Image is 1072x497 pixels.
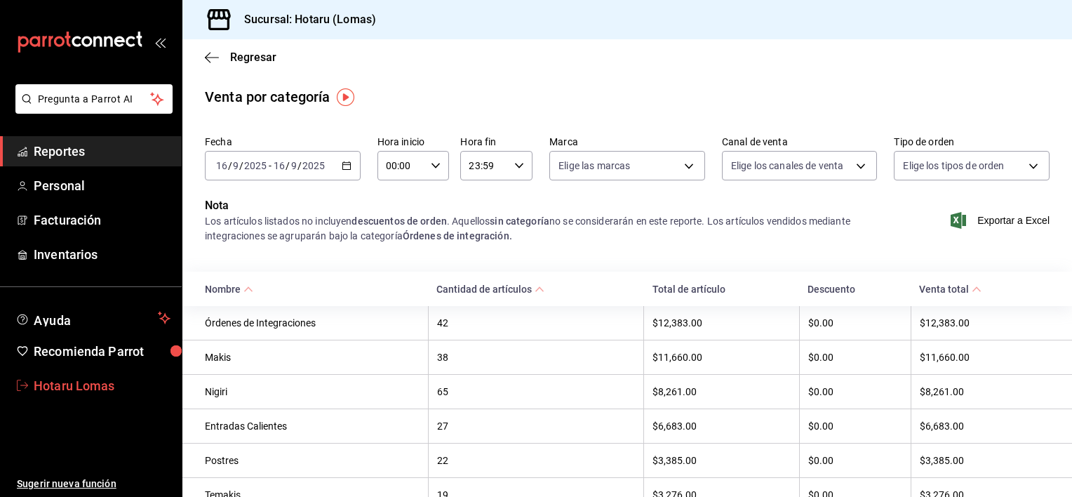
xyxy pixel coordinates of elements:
span: Venta total [919,284,981,295]
div: Descuento [808,284,902,295]
div: Entradas Calientes [205,420,420,432]
label: Tipo de orden [894,137,1050,147]
span: Hotaru Lomas [34,376,170,395]
label: Marca [549,137,705,147]
span: Nombre [205,284,253,295]
div: 42 [437,317,636,329]
span: - [269,160,272,171]
h3: Sucursal: Hotaru (Lomas) [233,11,376,28]
div: $0.00 [808,352,902,363]
div: Los artículos listados no incluyen . Aquellos no se considerarán en este reporte. Los artículos v... [205,214,877,244]
strong: sin categoría [490,216,549,227]
input: -- [290,160,297,171]
div: $8,261.00 [920,386,1050,397]
span: Personal [34,176,170,195]
div: $6,683.00 [652,420,790,432]
span: Recomienda Parrot [34,342,170,361]
div: $0.00 [808,317,902,329]
div: $11,660.00 [920,352,1050,363]
p: Nota [205,197,877,214]
label: Canal de venta [722,137,878,147]
span: Sugerir nueva función [17,477,170,491]
div: 27 [437,420,636,432]
div: Total de artículo [652,284,791,295]
span: / [228,160,232,171]
img: Tooltip marker [337,88,354,106]
div: $8,261.00 [652,386,790,397]
div: Órdenes de Integraciones [205,317,420,329]
div: Venta total [919,284,969,295]
label: Hora fin [460,137,532,147]
input: -- [273,160,286,171]
div: 65 [437,386,636,397]
div: $6,683.00 [920,420,1050,432]
span: Elige las marcas [558,159,630,173]
span: / [286,160,290,171]
div: 22 [437,455,636,466]
span: / [239,160,243,171]
strong: Órdenes de integración. [403,230,512,241]
span: Elige los tipos de orden [903,159,1004,173]
div: Cantidad de artículos [436,284,532,295]
div: Makis [205,352,420,363]
span: Facturación [34,211,170,230]
span: / [297,160,302,171]
button: Regresar [205,51,276,64]
span: Elige los canales de venta [731,159,843,173]
input: -- [232,160,239,171]
div: Nigiri [205,386,420,397]
div: $0.00 [808,420,902,432]
input: -- [215,160,228,171]
div: $12,383.00 [920,317,1050,329]
a: Pregunta a Parrot AI [10,102,173,117]
input: ---- [302,160,326,171]
div: 38 [437,352,636,363]
div: Postres [205,455,420,466]
label: Hora inicio [377,137,450,147]
div: $12,383.00 [652,317,790,329]
button: Exportar a Excel [953,212,1050,229]
div: Venta por categoría [205,86,330,107]
div: $0.00 [808,386,902,397]
span: Ayuda [34,310,152,326]
strong: descuentos de orden [351,216,447,227]
label: Fecha [205,137,361,147]
span: Cantidad de artículos [436,284,544,295]
div: $3,385.00 [920,455,1050,466]
span: Pregunta a Parrot AI [38,92,151,107]
input: ---- [243,160,267,171]
div: $11,660.00 [652,352,790,363]
button: open_drawer_menu [154,37,166,48]
span: Reportes [34,142,170,161]
div: Nombre [205,284,241,295]
div: $0.00 [808,455,902,466]
span: Inventarios [34,245,170,264]
div: $3,385.00 [652,455,790,466]
button: Pregunta a Parrot AI [15,84,173,114]
span: Regresar [230,51,276,64]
